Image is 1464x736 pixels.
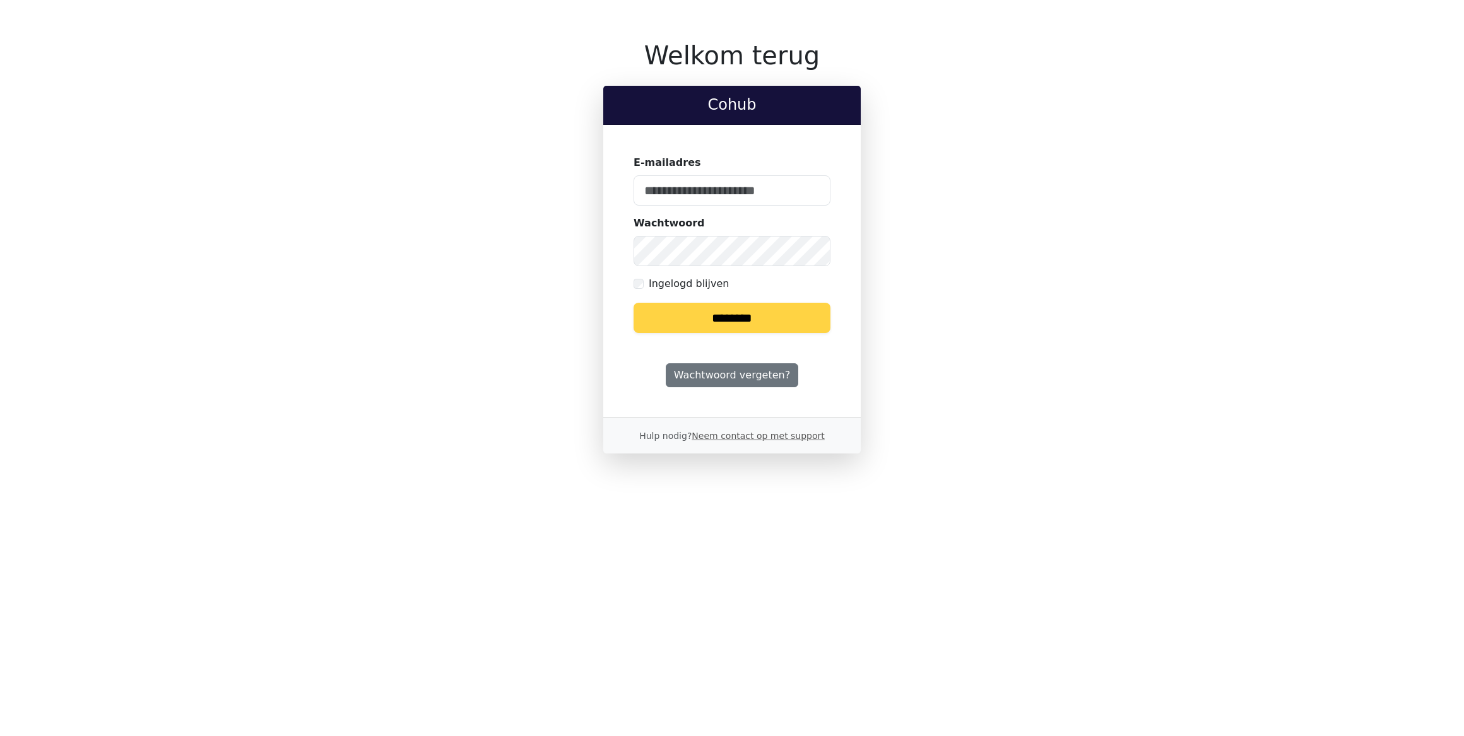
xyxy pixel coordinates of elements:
label: Ingelogd blijven [649,276,729,291]
small: Hulp nodig? [639,431,825,441]
a: Neem contact op met support [692,431,824,441]
label: Wachtwoord [634,216,705,231]
h2: Cohub [613,96,851,114]
h1: Welkom terug [603,40,861,71]
label: E-mailadres [634,155,701,170]
a: Wachtwoord vergeten? [666,363,798,387]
